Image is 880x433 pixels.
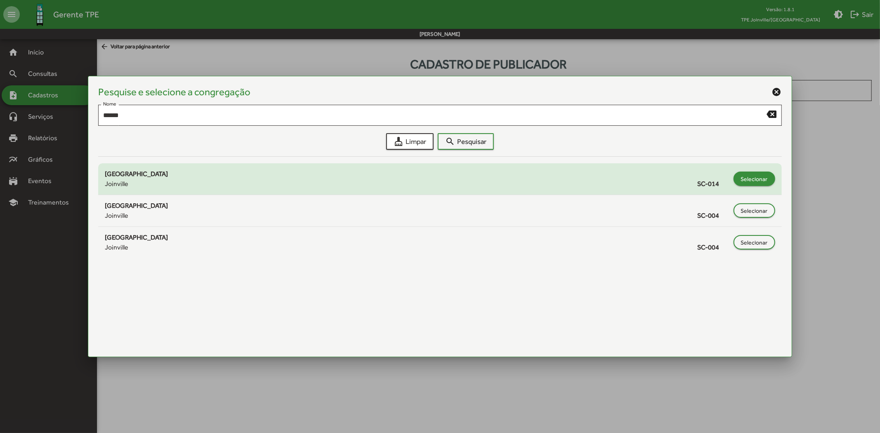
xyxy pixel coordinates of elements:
span: Pesquisar [445,134,486,149]
span: Limpar [394,134,426,149]
mat-icon: search [445,136,455,146]
mat-icon: cleaning_services [394,136,403,146]
span: [GEOGRAPHIC_DATA] [105,170,168,178]
span: Joinville [105,242,128,252]
span: Joinville [105,179,128,189]
span: SC-014 [698,179,729,189]
span: [GEOGRAPHIC_DATA] [105,233,168,241]
span: SC-004 [698,211,729,221]
button: Selecionar [734,203,775,218]
span: SC-004 [698,242,729,252]
mat-icon: cancel [772,87,782,97]
button: Selecionar [734,235,775,249]
h4: Pesquise e selecione a congregação [98,86,250,98]
button: Limpar [386,133,434,150]
span: Selecionar [741,235,768,250]
span: [GEOGRAPHIC_DATA] [105,202,168,209]
mat-icon: backspace [767,109,777,119]
span: Joinville [105,211,128,221]
span: Selecionar [741,203,768,218]
button: Selecionar [734,172,775,186]
span: Selecionar [741,172,768,186]
button: Pesquisar [438,133,494,150]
